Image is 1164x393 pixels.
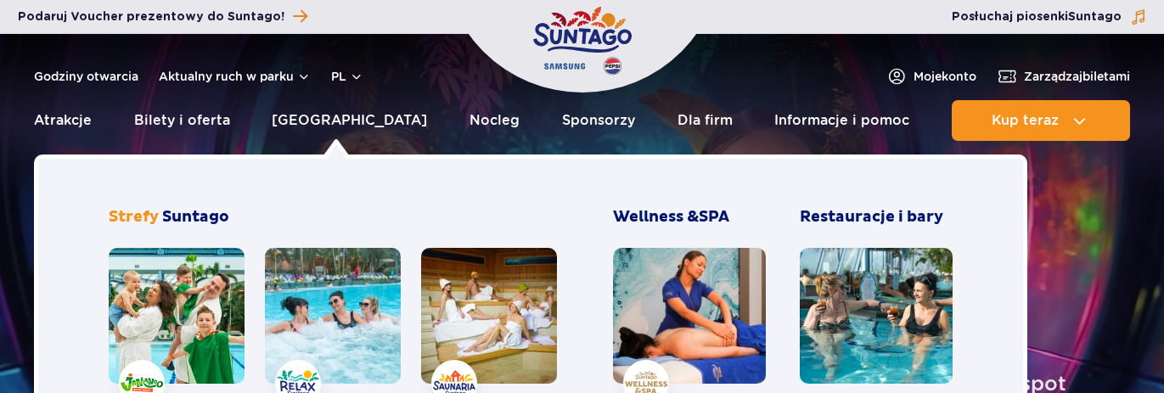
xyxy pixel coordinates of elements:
[562,100,635,141] a: Sponsorzy
[1024,68,1130,85] span: Zarządzaj biletami
[952,100,1130,141] button: Kup teraz
[774,100,909,141] a: Informacje i pomoc
[162,207,229,227] span: Suntago
[109,207,159,227] span: Strefy
[331,68,363,85] button: pl
[159,70,311,83] button: Aktualny ruch w parku
[997,66,1130,87] a: Zarządzajbiletami
[613,207,729,227] span: Wellness &
[992,113,1059,128] span: Kup teraz
[886,66,976,87] a: Mojekonto
[678,100,733,141] a: Dla firm
[800,207,953,227] h3: Restauracje i bary
[272,100,427,141] a: [GEOGRAPHIC_DATA]
[34,68,138,85] a: Godziny otwarcia
[470,100,520,141] a: Nocleg
[914,68,976,85] span: Moje konto
[699,207,729,227] span: SPA
[34,100,92,141] a: Atrakcje
[134,100,230,141] a: Bilety i oferta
